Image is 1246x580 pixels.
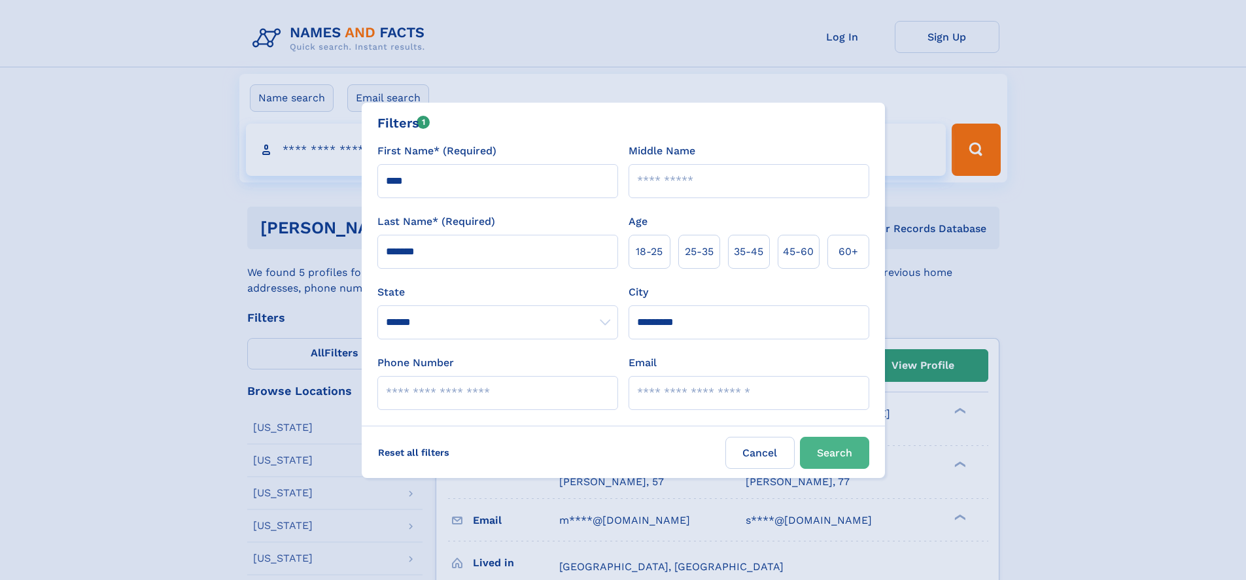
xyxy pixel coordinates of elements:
[377,113,430,133] div: Filters
[629,214,648,230] label: Age
[685,244,714,260] span: 25‑35
[636,244,663,260] span: 18‑25
[377,214,495,230] label: Last Name* (Required)
[629,284,648,300] label: City
[725,437,795,469] label: Cancel
[629,143,695,159] label: Middle Name
[783,244,814,260] span: 45‑60
[800,437,869,469] button: Search
[629,355,657,371] label: Email
[839,244,858,260] span: 60+
[377,143,496,159] label: First Name* (Required)
[377,355,454,371] label: Phone Number
[370,437,458,468] label: Reset all filters
[377,284,618,300] label: State
[734,244,763,260] span: 35‑45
